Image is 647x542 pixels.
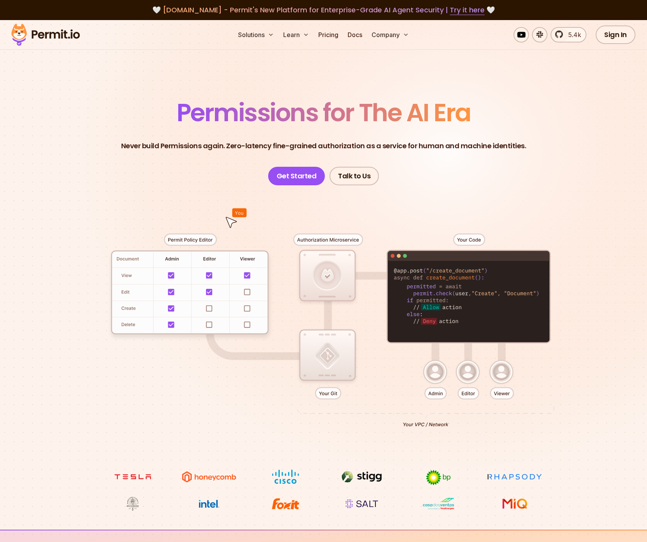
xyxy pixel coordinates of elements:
[163,5,485,15] span: [DOMAIN_NAME] - Permit's New Platform for Enterprise-Grade AI Agent Security |
[180,469,238,484] img: Honeycomb
[19,5,628,15] div: 🤍 🤍
[486,469,544,484] img: Rhapsody Health
[409,496,467,511] img: Casa dos Ventos
[104,496,162,511] img: Maricopa County Recorder\'s Office
[333,496,391,511] img: salt
[180,496,238,511] img: Intel
[8,22,83,48] img: Permit logo
[596,25,635,44] a: Sign In
[329,167,379,185] a: Talk to Us
[104,469,162,484] img: tesla
[257,496,314,511] img: Foxit
[450,5,485,15] a: Try it here
[177,95,471,130] span: Permissions for The AI Era
[368,27,412,42] button: Company
[121,141,526,151] p: Never build Permissions again. Zero-latency fine-grained authorization as a service for human and...
[409,469,467,486] img: bp
[345,27,365,42] a: Docs
[315,27,341,42] a: Pricing
[564,30,581,39] span: 5.4k
[257,469,314,484] img: Cisco
[280,27,312,42] button: Learn
[551,27,586,42] a: 5.4k
[235,27,277,42] button: Solutions
[488,497,541,510] img: MIQ
[268,167,325,185] a: Get Started
[333,469,391,484] img: Stigg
